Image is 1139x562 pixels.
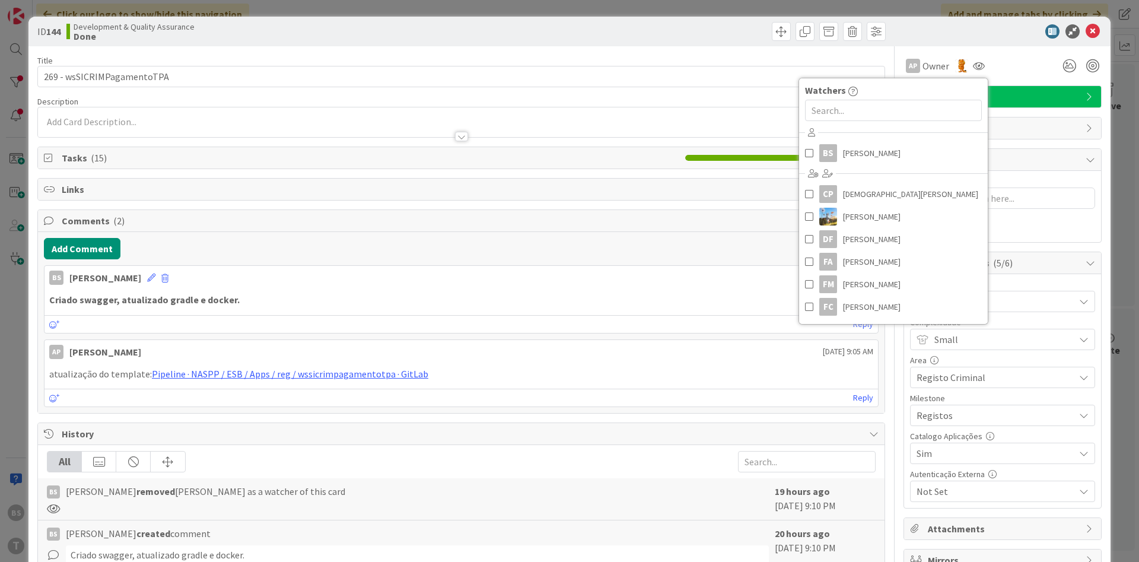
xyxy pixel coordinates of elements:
span: Sim [917,445,1068,462]
button: Add Comment [44,238,120,259]
div: AP [49,345,63,359]
span: Registos [917,407,1068,424]
span: Links [62,182,863,196]
span: [PERSON_NAME] [843,230,901,248]
b: created [136,528,170,539]
span: Tasks [62,151,679,165]
a: Pipeline · NASPP / ESB / Apps / reg / wssicrimpagamentotpa · GitLab [152,368,428,380]
div: FA [819,253,837,271]
span: Dates [928,121,1080,135]
a: DG[PERSON_NAME] [799,205,988,228]
span: Owner [922,59,949,73]
div: BS [49,271,63,285]
span: Not Set [917,483,1068,500]
a: DF[PERSON_NAME] [799,228,988,250]
div: BS [819,144,837,162]
b: 20 hours ago [775,528,830,539]
div: CP [819,185,837,203]
div: DF [819,230,837,248]
span: ( 2 ) [113,215,125,227]
div: [DATE] 9:10 PM [775,484,876,514]
a: FC[PERSON_NAME] [799,296,988,318]
a: Reply [853,390,873,405]
span: [PERSON_NAME] [843,253,901,271]
p: atualização do template: [49,367,873,381]
div: Autenticação Externa [910,470,1095,478]
span: Block [928,153,1080,167]
span: Registo Criminal [917,369,1068,386]
span: Critical [934,293,1068,310]
a: FA[PERSON_NAME] [799,250,988,273]
strong: Criado swagger, atualizado gradle e docker. [49,294,240,306]
div: BS [47,528,60,541]
span: [PERSON_NAME] [843,275,901,293]
div: AP [906,59,920,73]
span: History [62,427,863,441]
a: GN[PERSON_NAME] [799,318,988,341]
span: [DATE] 9:05 AM [823,345,873,358]
span: Comments [62,214,863,228]
span: [PERSON_NAME] comment [66,526,211,541]
span: Custom Fields [928,256,1080,270]
div: [PERSON_NAME] [69,271,141,285]
div: [PERSON_NAME] [69,345,141,359]
img: RL [955,59,968,72]
span: Attachments [928,522,1080,536]
div: Area [910,356,1095,364]
div: BS [47,485,60,499]
input: type card name here... [37,66,885,87]
span: Small [934,331,1068,348]
span: [PERSON_NAME] [PERSON_NAME] as a watcher of this card [66,484,345,499]
img: DG [819,208,837,226]
span: Development & Quality Assurance [74,22,195,31]
b: 144 [46,26,61,37]
b: removed [136,485,175,497]
span: ID [37,24,61,39]
a: BS[PERSON_NAME] [799,142,988,164]
div: Milestone [910,394,1095,402]
b: Done [74,31,195,41]
div: FM [819,275,837,293]
div: All [47,452,82,472]
span: [DEMOGRAPHIC_DATA][PERSON_NAME] [843,185,978,203]
input: Search... [805,100,982,121]
div: Catalogo Aplicações [910,432,1095,440]
a: FM[PERSON_NAME] [799,273,988,296]
div: FC [819,298,837,316]
span: [PERSON_NAME] [843,144,901,162]
b: 19 hours ago [775,485,830,497]
span: ( 15 ) [91,152,107,164]
a: CP[DEMOGRAPHIC_DATA][PERSON_NAME] [799,183,988,205]
div: Complexidade [910,318,1095,326]
input: Search... [738,451,876,472]
span: ( 5/6 ) [993,257,1013,269]
span: [PERSON_NAME] [843,298,901,316]
span: Serviço [928,90,1080,104]
span: Watchers [805,83,846,97]
span: Description [37,96,78,107]
span: [PERSON_NAME] [843,208,901,226]
div: Priority [910,280,1095,288]
label: Title [37,55,53,66]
